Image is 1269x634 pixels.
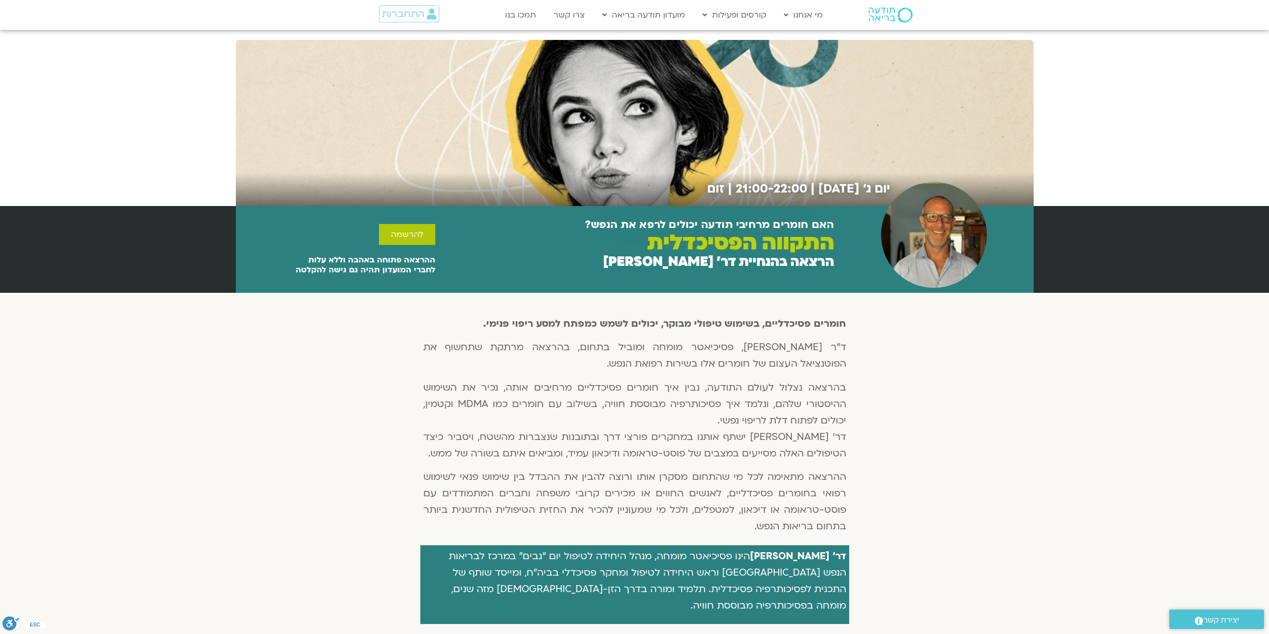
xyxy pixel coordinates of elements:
h2: הרצאה בהנחיית דר׳ [PERSON_NAME] [603,254,834,269]
span: יצירת קשר [1203,614,1239,627]
img: תודעה בריאה [869,7,912,22]
h2: יום ג׳ [DATE] | 21:00-22:00 | זום [236,182,890,196]
p: בהרצאה נצלול לעולם התודעה, נבין איך חומרים פסיכדליים מרחיבים אותה, נכיר את השימוש ההיסטורי שלהם, ... [423,380,846,462]
span: התחברות [382,8,424,19]
h2: התקווה הפסיכדלית [647,230,834,255]
p: ד"ר [PERSON_NAME], פסיכיאטר מומחה ומוביל בתחום, בהרצאה מרתקת שתחשוף את הפוטנציאל העצום של חומרים ... [423,339,846,372]
p: הינו פסיכיאטר מומחה, מנהל היחידה לטיפול יום "גבים" במרכז לבריאות הנפש [GEOGRAPHIC_DATA] וראש היחי... [423,548,846,614]
a: צרו קשר [548,5,590,24]
a: תמכו בנו [500,5,541,24]
a: יצירת קשר [1169,610,1264,629]
a: מי אנחנו [779,5,828,24]
a: להרשמה [379,224,435,245]
a: מועדון תודעה בריאה [597,5,690,24]
strong: דר׳ [PERSON_NAME] [750,550,846,563]
h2: האם חומרים מרחיבי תודעה יכולים לרפא את הנפש? [585,219,834,231]
a: קורסים ופעילות [698,5,771,24]
img: Untitled design (4) [881,182,987,288]
a: התחברות [379,5,439,22]
p: ההרצאה מתאימה לכל מי שהתחום מסקרן אותו ורוצה להבין את ההבדל בין שימוש פנאי לשימוש רפואי בחומרים פ... [423,469,846,535]
strong: חומרים פסיכדליים, בשימוש טיפולי מבוקר, יכולים לשמש כמפתח למסע ריפוי פנימי. [483,317,846,330]
span: להרשמה [391,230,423,239]
p: ההרצאה פתוחה באהבה וללא עלות לחברי המועדון תהיה גם גישה להקלטה [236,255,435,275]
